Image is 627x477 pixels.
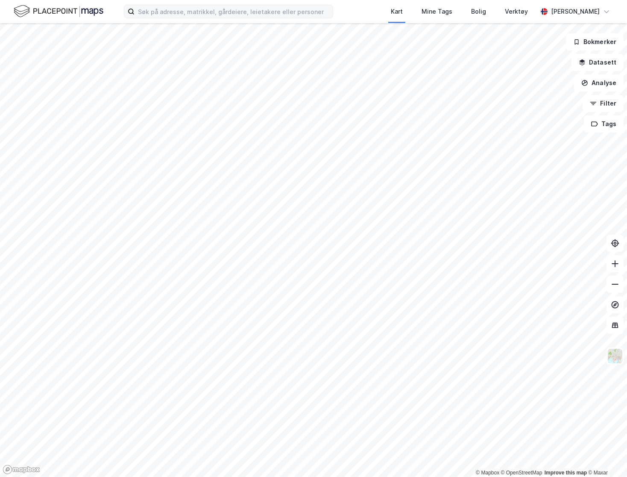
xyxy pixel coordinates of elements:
[505,6,528,17] div: Verktøy
[545,470,587,476] a: Improve this map
[583,95,624,112] button: Filter
[551,6,600,17] div: [PERSON_NAME]
[14,4,103,19] img: logo.f888ab2527a4732fd821a326f86c7f29.svg
[571,54,624,71] button: Datasett
[422,6,452,17] div: Mine Tags
[584,115,624,132] button: Tags
[501,470,542,476] a: OpenStreetMap
[135,5,333,18] input: Søk på adresse, matrikkel, gårdeiere, leietakere eller personer
[574,74,624,91] button: Analyse
[566,33,624,50] button: Bokmerker
[391,6,403,17] div: Kart
[3,465,40,474] a: Mapbox homepage
[607,348,623,364] img: Z
[471,6,486,17] div: Bolig
[584,436,627,477] iframe: Chat Widget
[476,470,499,476] a: Mapbox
